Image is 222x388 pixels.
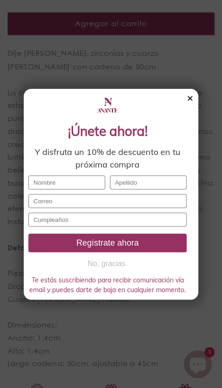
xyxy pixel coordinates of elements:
input: Correo [28,194,187,208]
div: Y disfruta un 10% de descuento en tu próxima compra [28,146,187,171]
input: Nombre [28,175,105,189]
img: logo [96,94,119,117]
div: ¡Únete ahora! [28,121,187,141]
div: Te estás suscribiendo para recibir comunicación vía email y puedes darte de baja en cualquier mom... [28,275,187,295]
div: ✕ [187,94,194,104]
input: Cumpleaños [28,213,187,227]
button: Regístrate ahora [28,234,187,252]
div: Regístrate ahora [32,238,183,248]
input: Apellido [110,175,187,189]
button: No, gracias. [28,259,187,268]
